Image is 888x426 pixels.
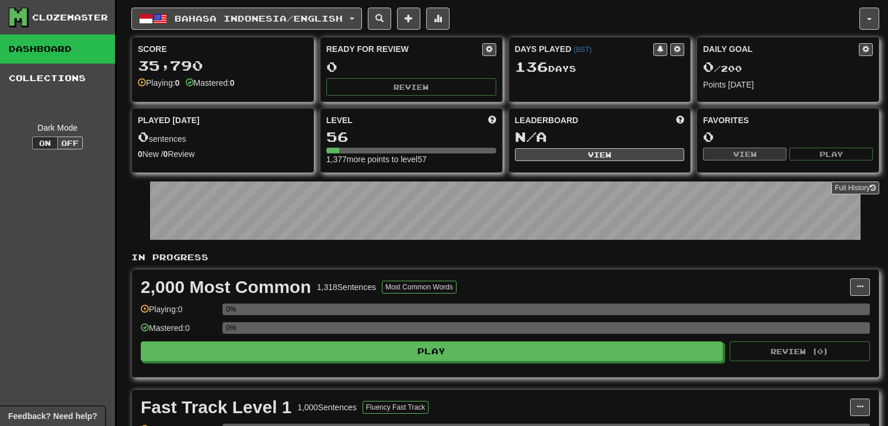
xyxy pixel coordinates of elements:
[326,153,496,165] div: 1,377 more points to level 57
[397,8,420,30] button: Add sentence to collection
[703,43,859,56] div: Daily Goal
[141,303,217,323] div: Playing: 0
[703,114,873,126] div: Favorites
[831,181,879,194] a: Full History
[573,46,591,54] a: (BST)
[730,341,870,361] button: Review (0)
[676,114,684,126] span: This week in points, UTC
[141,278,311,296] div: 2,000 Most Common
[175,13,343,23] span: Bahasa Indonesia / English
[326,60,496,74] div: 0
[515,60,685,75] div: Day s
[326,78,496,96] button: Review
[163,149,168,159] strong: 0
[32,12,108,23] div: Clozemaster
[175,78,180,88] strong: 0
[138,149,142,159] strong: 0
[138,128,149,145] span: 0
[382,281,457,294] button: Most Common Words
[515,58,548,75] span: 136
[515,128,547,145] span: N/A
[703,148,786,160] button: View
[426,8,450,30] button: More stats
[8,410,97,422] span: Open feedback widget
[32,137,58,149] button: On
[138,43,308,55] div: Score
[138,130,308,145] div: sentences
[703,64,742,74] span: / 200
[703,130,873,144] div: 0
[515,114,579,126] span: Leaderboard
[186,77,235,89] div: Mastered:
[138,114,200,126] span: Played [DATE]
[703,58,714,75] span: 0
[131,8,362,30] button: Bahasa Indonesia/English
[141,341,723,361] button: Play
[138,77,180,89] div: Playing:
[703,79,873,90] div: Points [DATE]
[138,58,308,73] div: 35,790
[488,114,496,126] span: Score more points to level up
[317,281,376,293] div: 1,318 Sentences
[9,122,106,134] div: Dark Mode
[57,137,83,149] button: Off
[326,114,353,126] span: Level
[368,8,391,30] button: Search sentences
[230,78,235,88] strong: 0
[131,252,879,263] p: In Progress
[326,43,482,55] div: Ready for Review
[515,43,654,55] div: Days Played
[298,401,357,413] div: 1,000 Sentences
[363,401,429,414] button: Fluency Fast Track
[141,399,292,416] div: Fast Track Level 1
[789,148,873,160] button: Play
[326,130,496,144] div: 56
[515,148,685,161] button: View
[141,322,217,341] div: Mastered: 0
[138,148,308,160] div: New / Review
